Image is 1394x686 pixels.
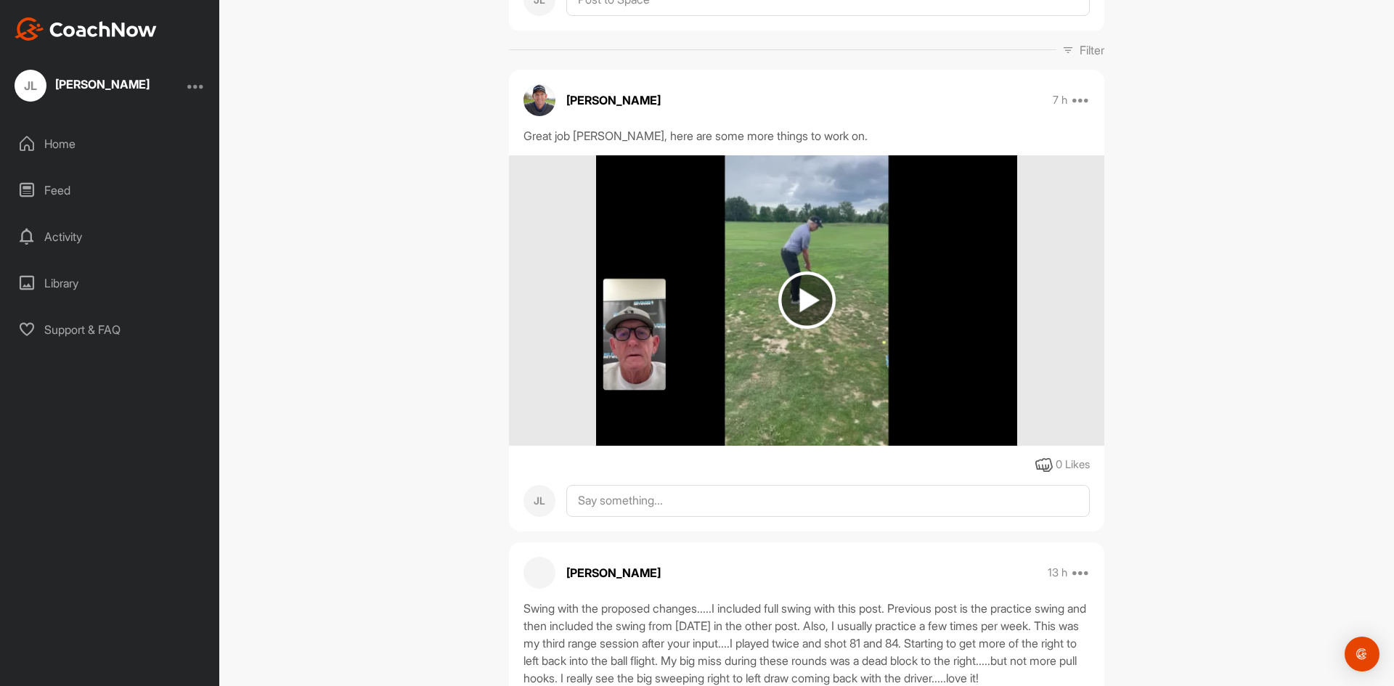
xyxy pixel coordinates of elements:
[15,70,46,102] div: JL
[566,91,661,109] p: [PERSON_NAME]
[15,17,157,41] img: CoachNow
[523,127,1090,144] div: Great job [PERSON_NAME], here are some more things to work on.
[778,271,836,329] img: play
[523,84,555,116] img: avatar
[1053,93,1067,107] p: 7 h
[8,219,213,255] div: Activity
[8,265,213,301] div: Library
[8,126,213,162] div: Home
[566,564,661,581] p: [PERSON_NAME]
[1056,457,1090,473] div: 0 Likes
[55,78,150,90] div: [PERSON_NAME]
[523,485,555,517] div: JL
[8,311,213,348] div: Support & FAQ
[1345,637,1379,671] div: Open Intercom Messenger
[1080,41,1104,59] p: Filter
[8,172,213,208] div: Feed
[1048,565,1067,580] p: 13 h
[596,155,1017,446] img: media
